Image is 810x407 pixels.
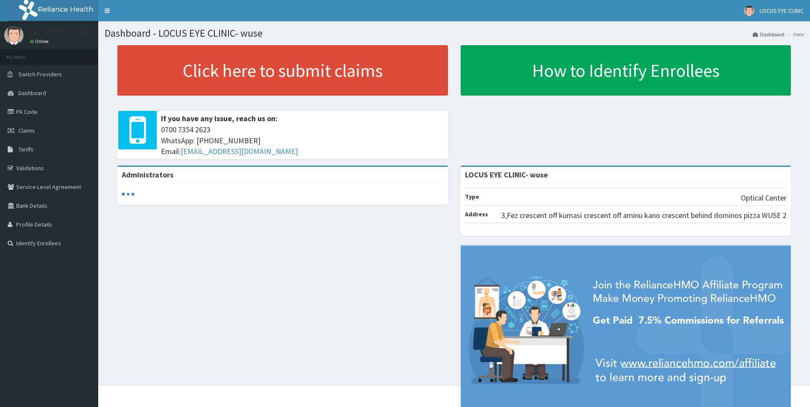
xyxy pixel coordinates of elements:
span: Switch Providers [18,70,62,78]
b: If you have any issue, reach us on: [161,113,278,123]
a: Dashboard [753,31,784,38]
a: Click here to submit claims [117,45,448,96]
span: LOCUS EYE CLINIC [760,7,804,15]
h1: Dashboard - LOCUS EYE CLINIC- wuse [105,28,804,39]
img: User Image [4,26,23,45]
span: Dashboard [18,89,46,97]
strong: LOCUS EYE CLINIC- wuse [465,170,548,180]
p: 3,Fez crescent off kumasi crescent off aminu kano crescent behind dominos pizza WUSE 2 [501,210,787,221]
img: User Image [744,6,754,16]
b: Type [465,193,479,201]
a: [EMAIL_ADDRESS][DOMAIN_NAME] [181,146,298,156]
span: Claims [18,127,35,134]
p: Optical Center [741,192,787,203]
svg: audio-loading [122,188,135,201]
span: 0700 7354 2623 WhatsApp: [PHONE_NUMBER] Email: [161,124,444,157]
b: Administrators [122,170,173,180]
span: Tariffs [18,145,34,153]
li: Here [785,31,804,38]
p: LOCUS EYE CLINIC [30,28,88,35]
a: Online [30,38,50,44]
b: Address [465,210,488,218]
a: How to Identify Enrollees [461,45,791,96]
